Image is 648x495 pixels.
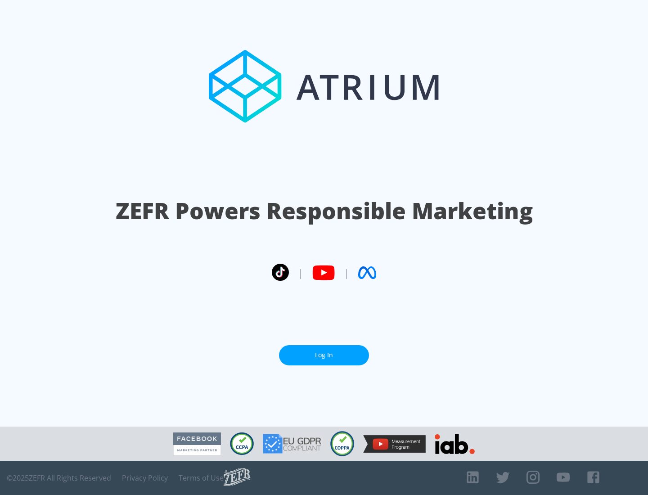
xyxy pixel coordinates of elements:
img: COPPA Compliant [330,431,354,456]
a: Log In [279,345,369,365]
a: Privacy Policy [122,473,168,482]
h1: ZEFR Powers Responsible Marketing [116,195,533,226]
img: CCPA Compliant [230,432,254,455]
img: GDPR Compliant [263,434,321,454]
img: Facebook Marketing Partner [173,432,221,455]
span: | [344,266,349,279]
span: | [298,266,303,279]
img: IAB [435,434,475,454]
span: © 2025 ZEFR All Rights Reserved [7,473,111,482]
a: Terms of Use [179,473,224,482]
img: YouTube Measurement Program [363,435,426,453]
